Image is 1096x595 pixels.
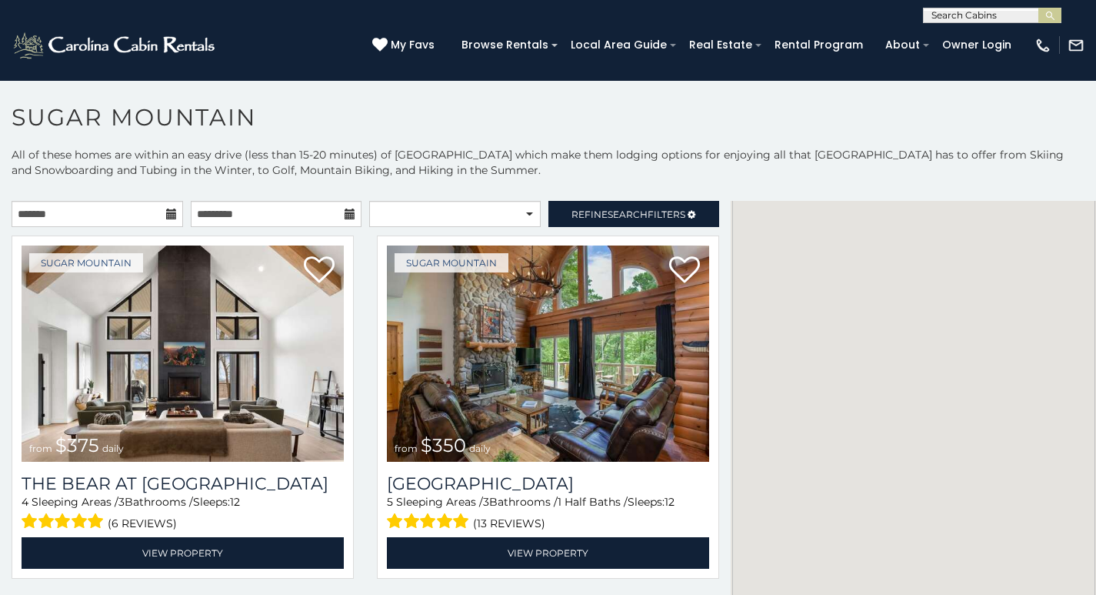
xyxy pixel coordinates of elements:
span: Search [608,209,648,220]
span: 3 [118,495,125,509]
a: Rental Program [767,33,871,57]
span: 12 [665,495,675,509]
a: View Property [22,537,344,569]
img: phone-regular-white.png [1034,37,1051,54]
img: 1714398141_thumbnail.jpeg [387,246,709,462]
a: Real Estate [681,33,760,57]
a: The Bear At [GEOGRAPHIC_DATA] [22,473,344,494]
a: About [878,33,928,57]
a: from $375 daily [22,246,344,462]
a: My Favs [372,37,438,54]
a: from $350 daily [387,246,709,462]
a: Sugar Mountain [29,253,143,272]
a: Add to favorites [304,255,335,287]
span: $375 [55,434,99,456]
a: [GEOGRAPHIC_DATA] [387,473,709,494]
img: mail-regular-white.png [1068,37,1084,54]
span: 1 Half Baths / [558,495,628,509]
a: Add to favorites [669,255,700,287]
span: 3 [483,495,489,509]
span: from [29,443,52,454]
span: Refine Filters [571,209,685,220]
a: Sugar Mountain [395,253,508,272]
a: Owner Login [934,33,1019,57]
img: White-1-2.png [12,30,219,61]
a: Local Area Guide [563,33,675,57]
h3: Grouse Moor Lodge [387,473,709,494]
span: from [395,443,418,454]
span: 5 [387,495,393,509]
span: (6 reviews) [108,513,177,533]
img: 1714387646_thumbnail.jpeg [22,246,344,462]
span: daily [102,443,124,454]
h3: The Bear At Sugar Mountain [22,473,344,494]
a: Browse Rentals [454,33,556,57]
div: Sleeping Areas / Bathrooms / Sleeps: [22,494,344,533]
span: $350 [421,434,466,456]
a: View Property [387,537,709,569]
div: Sleeping Areas / Bathrooms / Sleeps: [387,494,709,533]
span: 4 [22,495,28,509]
span: (13 reviews) [473,513,545,533]
span: My Favs [391,37,435,53]
span: 12 [230,495,240,509]
span: daily [469,443,491,454]
a: RefineSearchFilters [548,201,720,227]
